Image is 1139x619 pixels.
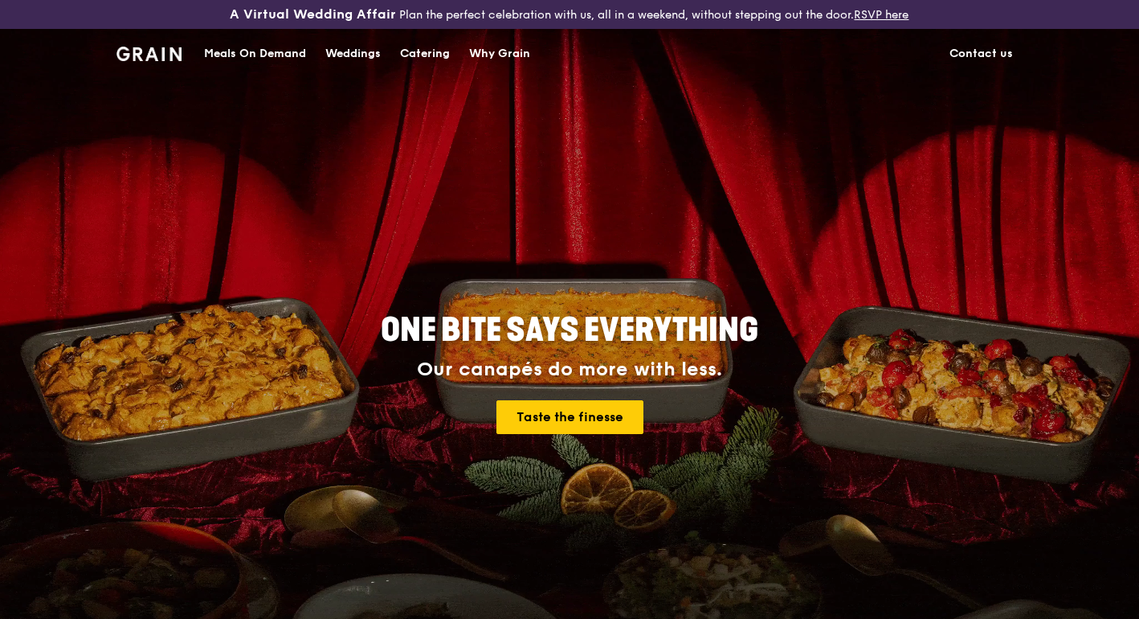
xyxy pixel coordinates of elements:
[280,359,859,381] div: Our canapés do more with less.
[400,30,450,78] div: Catering
[325,30,381,78] div: Weddings
[381,311,758,350] span: ONE BITE SAYS EVERYTHING
[459,30,540,78] a: Why Grain
[469,30,530,78] div: Why Grain
[230,6,396,23] h3: A Virtual Wedding Affair
[316,30,390,78] a: Weddings
[854,8,908,22] a: RSVP here
[496,400,643,434] a: Taste the finesse
[204,30,306,78] div: Meals On Demand
[116,47,182,61] img: Grain
[390,30,459,78] a: Catering
[940,30,1023,78] a: Contact us
[116,28,182,76] a: GrainGrain
[190,6,949,23] div: Plan the perfect celebration with us, all in a weekend, without stepping out the door.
